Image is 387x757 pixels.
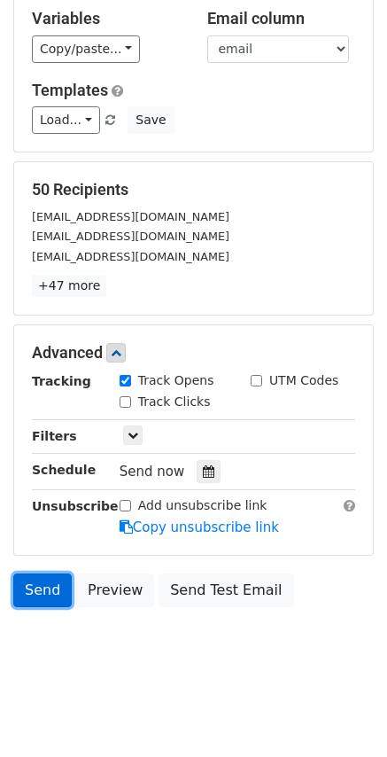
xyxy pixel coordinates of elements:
[32,180,355,199] h5: 50 Recipients
[32,210,229,223] small: [EMAIL_ADDRESS][DOMAIN_NAME]
[32,429,77,443] strong: Filters
[138,496,267,515] label: Add unsubscribe link
[32,463,96,477] strong: Schedule
[32,9,181,28] h5: Variables
[76,574,154,607] a: Preview
[32,250,229,263] small: [EMAIL_ADDRESS][DOMAIN_NAME]
[128,106,174,134] button: Save
[120,519,279,535] a: Copy unsubscribe link
[138,371,214,390] label: Track Opens
[32,374,91,388] strong: Tracking
[32,35,140,63] a: Copy/paste...
[32,230,229,243] small: [EMAIL_ADDRESS][DOMAIN_NAME]
[159,574,293,607] a: Send Test Email
[32,81,108,99] a: Templates
[298,672,387,757] iframe: Chat Widget
[32,106,100,134] a: Load...
[207,9,356,28] h5: Email column
[32,343,355,363] h5: Advanced
[120,464,185,480] span: Send now
[138,393,211,411] label: Track Clicks
[32,499,119,513] strong: Unsubscribe
[13,574,72,607] a: Send
[298,672,387,757] div: Widget συνομιλίας
[32,275,106,297] a: +47 more
[269,371,338,390] label: UTM Codes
